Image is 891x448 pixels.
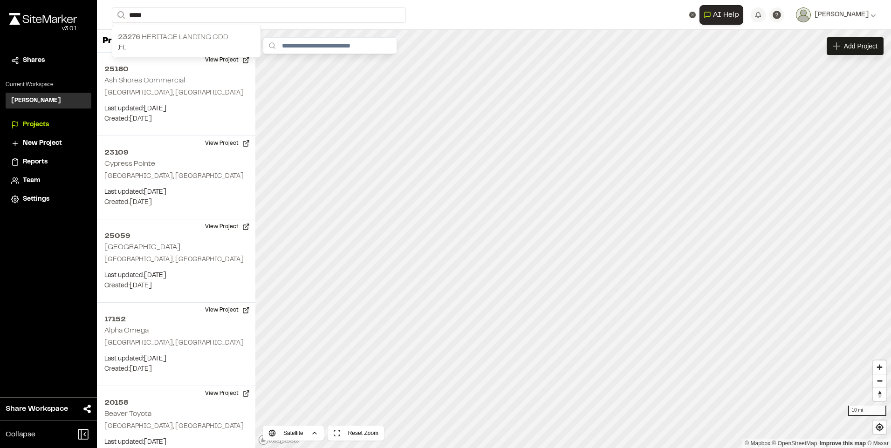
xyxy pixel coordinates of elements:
p: [GEOGRAPHIC_DATA], [GEOGRAPHIC_DATA] [104,88,248,98]
button: Zoom in [873,360,886,374]
button: Reset bearing to north [873,387,886,401]
span: 23276 [118,34,140,41]
a: New Project [11,138,86,149]
p: [GEOGRAPHIC_DATA], [GEOGRAPHIC_DATA] [104,421,248,432]
h2: 17152 [104,314,248,325]
h2: 25059 [104,231,248,242]
div: Open AI Assistant [699,5,747,25]
p: Created: [DATE] [104,197,248,208]
h3: [PERSON_NAME] [11,96,61,105]
span: Shares [23,55,45,66]
img: rebrand.png [9,13,77,25]
p: Last updated: [DATE] [104,104,248,114]
h2: 20158 [104,397,248,408]
button: Find my location [873,421,886,434]
h2: [GEOGRAPHIC_DATA] [104,244,180,251]
a: Reports [11,157,86,167]
button: Search [112,7,129,23]
p: Heritage Landing CDD [118,32,255,43]
button: Reset Zoom [328,426,384,441]
span: AI Help [713,9,739,20]
span: Zoom out [873,374,886,387]
a: Map feedback [820,440,866,447]
p: , FL [118,43,255,53]
a: Mapbox [745,440,770,447]
a: Team [11,176,86,186]
button: Open AI Assistant [699,5,743,25]
button: Clear text [689,12,696,18]
a: OpenStreetMap [772,440,817,447]
a: 23276 Heritage Landing CDD,FL [112,28,260,57]
p: [GEOGRAPHIC_DATA], [GEOGRAPHIC_DATA] [104,171,248,182]
button: View Project [199,303,255,318]
p: Last updated: [DATE] [104,271,248,281]
p: [GEOGRAPHIC_DATA], [GEOGRAPHIC_DATA] [104,338,248,348]
p: [GEOGRAPHIC_DATA], [GEOGRAPHIC_DATA] [104,255,248,265]
div: Oh geez...please don't... [9,25,77,33]
div: 10 mi [848,406,886,416]
canvas: Map [255,30,891,448]
span: Reports [23,157,48,167]
h2: 23109 [104,147,248,158]
span: Share Workspace [6,403,68,414]
span: Collapse [6,429,35,440]
p: Created: [DATE] [104,364,248,374]
button: View Project [199,53,255,68]
a: Mapbox logo [258,434,299,445]
a: Projects [11,120,86,130]
p: Projects [103,35,137,48]
h2: Ash Shores Commercial [104,77,185,84]
h2: 25180 [104,64,248,75]
h2: Cypress Pointe [104,161,155,167]
a: Settings [11,194,86,204]
span: Settings [23,194,49,204]
p: Last updated: [DATE] [104,187,248,197]
span: Add Project [844,41,877,51]
button: View Project [199,386,255,401]
h2: Alpha Omega [104,327,149,334]
span: Team [23,176,40,186]
button: View Project [199,219,255,234]
button: [PERSON_NAME] [796,7,876,22]
span: [PERSON_NAME] [815,10,869,20]
p: Last updated: [DATE] [104,437,248,448]
a: Maxar [867,440,889,447]
button: View Project [199,136,255,151]
h2: Beaver Toyota [104,411,151,417]
button: Zoom out [873,374,886,387]
p: Created: [DATE] [104,281,248,291]
span: Projects [23,120,49,130]
a: Shares [11,55,86,66]
span: New Project [23,138,62,149]
img: User [796,7,811,22]
button: Satellite [263,426,324,441]
p: Created: [DATE] [104,114,248,124]
p: Last updated: [DATE] [104,354,248,364]
p: Current Workspace [6,81,91,89]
